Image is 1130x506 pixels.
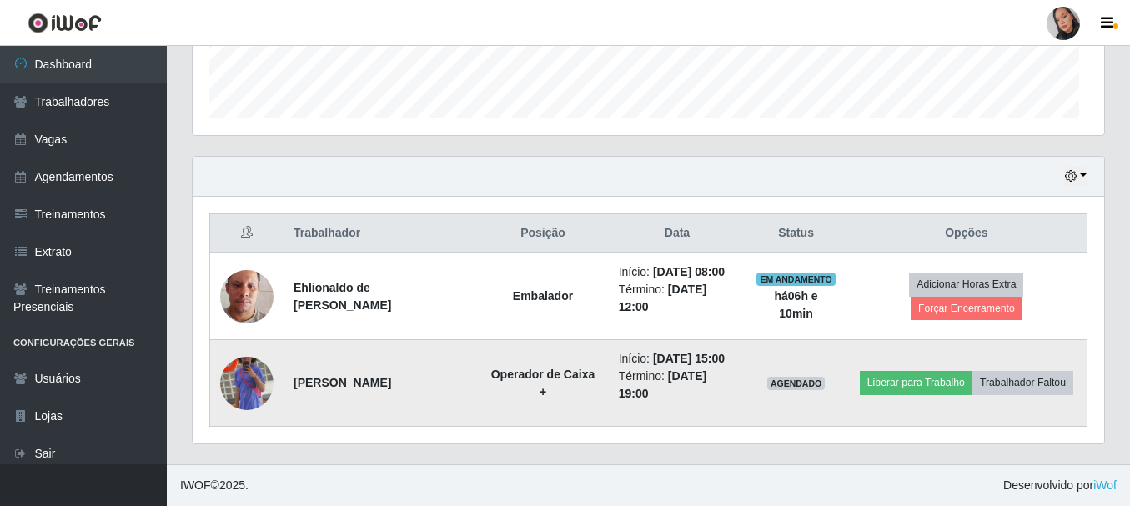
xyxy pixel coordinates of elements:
button: Forçar Encerramento [911,297,1022,320]
th: Status [746,214,846,253]
li: Término: [619,281,736,316]
span: © 2025 . [180,477,249,494]
button: Adicionar Horas Extra [909,273,1023,296]
li: Início: [619,263,736,281]
th: Trabalhador [284,214,477,253]
strong: [PERSON_NAME] [294,376,391,389]
th: Data [609,214,746,253]
li: Término: [619,368,736,403]
li: Início: [619,350,736,368]
th: Posição [477,214,608,253]
img: CoreUI Logo [28,13,102,33]
span: AGENDADO [767,377,826,390]
button: Trabalhador Faltou [972,371,1073,394]
span: Desenvolvido por [1003,477,1117,494]
th: Opções [846,214,1087,253]
strong: Operador de Caixa + [491,368,595,398]
time: [DATE] 08:00 [653,265,725,278]
img: 1756137808513.jpeg [220,336,274,431]
button: Liberar para Trabalho [860,371,972,394]
strong: há 06 h e 10 min [774,289,817,320]
img: 1675087680149.jpeg [220,249,274,344]
strong: Embalador [513,289,573,303]
span: IWOF [180,478,211,492]
span: EM ANDAMENTO [756,273,836,286]
time: [DATE] 15:00 [653,352,725,365]
a: iWof [1093,478,1117,492]
strong: Ehlionaldo de [PERSON_NAME] [294,281,391,312]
